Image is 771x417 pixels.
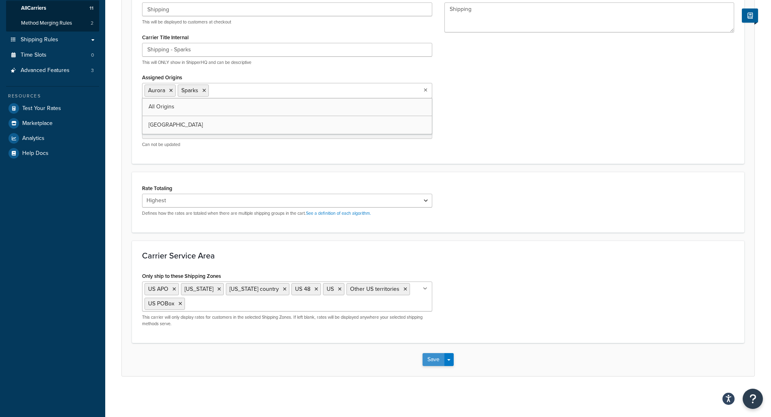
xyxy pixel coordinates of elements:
[6,63,99,78] li: Advanced Features
[91,20,93,27] span: 2
[142,251,734,260] h3: Carrier Service Area
[142,74,182,80] label: Assigned Origins
[142,116,432,134] a: [GEOGRAPHIC_DATA]
[148,299,174,308] span: US POBox
[22,135,45,142] span: Analytics
[142,210,432,216] p: Defines how the rates are totaled when there are multiple shipping groups in the cart.
[743,389,763,409] button: Open Resource Center
[6,93,99,99] div: Resources
[142,142,432,148] p: Can not be updated
[149,121,203,129] span: [GEOGRAPHIC_DATA]
[6,32,99,47] a: Shipping Rules
[148,285,168,293] span: US APO
[444,2,735,32] textarea: Shipping
[91,67,94,74] span: 3
[6,48,99,63] a: Time Slots0
[149,102,174,111] span: All Origins
[181,86,198,95] span: Sparks
[22,150,49,157] span: Help Docs
[142,59,432,66] p: This will ONLY show in ShipperHQ and can be descriptive
[6,101,99,116] a: Test Your Rates
[21,5,46,12] span: All Carriers
[229,285,279,293] span: [US_STATE] country
[148,86,165,95] span: Aurora
[423,353,444,366] button: Save
[6,16,99,31] li: Method Merging Rules
[91,52,94,59] span: 0
[6,116,99,131] a: Marketplace
[6,48,99,63] li: Time Slots
[21,67,70,74] span: Advanced Features
[742,8,758,23] button: Show Help Docs
[6,131,99,146] a: Analytics
[21,20,72,27] span: Method Merging Rules
[6,63,99,78] a: Advanced Features3
[295,285,310,293] span: US 48
[6,146,99,161] a: Help Docs
[185,285,213,293] span: [US_STATE]
[327,285,334,293] span: US
[142,98,432,116] a: All Origins
[22,120,53,127] span: Marketplace
[89,5,93,12] span: 11
[22,105,61,112] span: Test Your Rates
[142,34,189,40] label: Carrier Title Internal
[350,285,399,293] span: Other US territories
[142,19,432,25] p: This will be displayed to customers at checkout
[142,314,432,327] p: This carrier will only display rates for customers in the selected Shipping Zones. If left blank,...
[21,52,47,59] span: Time Slots
[6,1,99,16] a: AllCarriers11
[21,36,58,43] span: Shipping Rules
[6,16,99,31] a: Method Merging Rules2
[142,185,172,191] label: Rate Totaling
[142,273,221,279] label: Only ship to these Shipping Zones
[306,210,371,216] a: See a definition of each algorithm.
